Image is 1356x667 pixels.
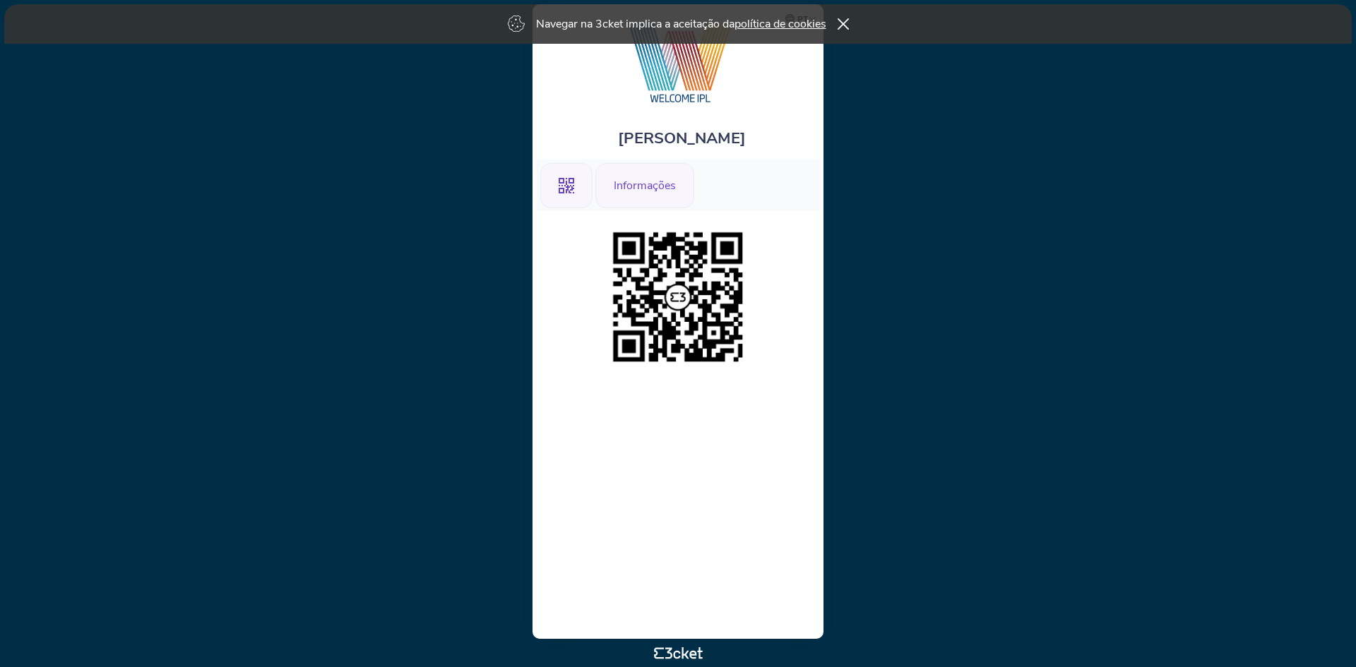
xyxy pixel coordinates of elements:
p: Navegar na 3cket implica a aceitação da [536,16,826,32]
span: [PERSON_NAME] [618,128,746,149]
a: Informações [595,176,694,192]
div: Informações [595,163,694,208]
img: d68d3e7e0ee0430cbf81f5cb4aa3e381.png [606,225,750,369]
a: política de cookies [734,16,826,32]
img: Welcome IPL 2025 [601,18,756,107]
